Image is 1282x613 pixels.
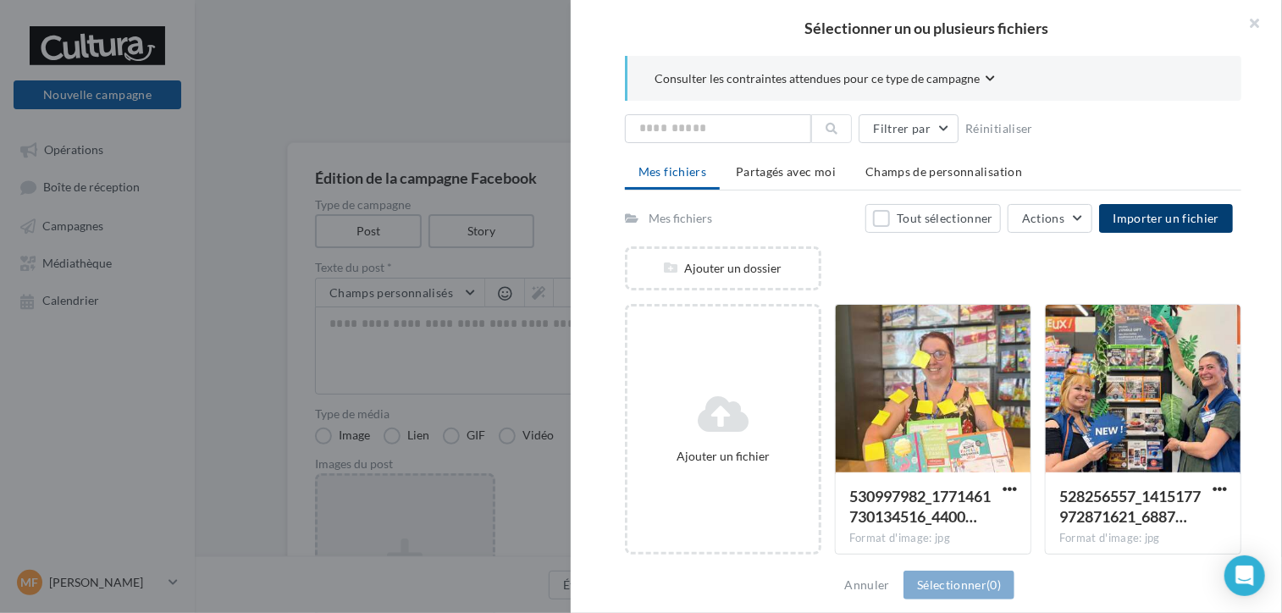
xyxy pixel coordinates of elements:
div: Ajouter un dossier [627,260,819,277]
span: (0) [986,577,1001,592]
div: Format d'image: jpg [849,531,1017,546]
button: Filtrer par [859,114,959,143]
span: 530997982_1771461730134516_4400339266375906984_n [849,487,991,526]
button: Importer un fichier [1099,204,1233,233]
button: Annuler [838,575,897,595]
button: Tout sélectionner [865,204,1001,233]
div: Mes fichiers [649,210,712,227]
button: Sélectionner(0) [903,571,1014,599]
span: Champs de personnalisation [865,164,1022,179]
span: 528256557_1415177972871621_6887270141758240188_n [1059,487,1201,526]
span: Partagés avec moi [736,164,836,179]
span: Importer un fichier [1113,211,1219,225]
button: Consulter les contraintes attendues pour ce type de campagne [655,69,995,91]
div: Ajouter un fichier [634,448,812,465]
button: Réinitialiser [959,119,1040,139]
div: Open Intercom Messenger [1224,555,1265,596]
div: Format d'image: jpg [1059,531,1227,546]
span: Consulter les contraintes attendues pour ce type de campagne [655,70,980,87]
span: Actions [1022,211,1064,225]
span: Mes fichiers [638,164,706,179]
h2: Sélectionner un ou plusieurs fichiers [598,20,1255,36]
button: Actions [1008,204,1092,233]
